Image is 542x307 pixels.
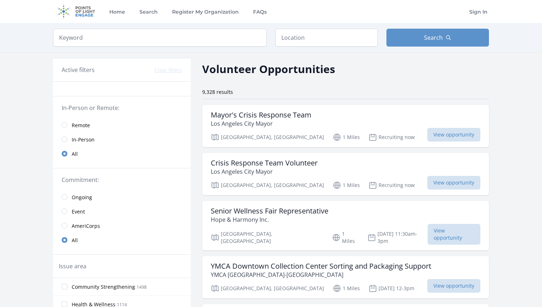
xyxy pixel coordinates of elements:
[428,224,480,245] span: View opportunity
[62,66,95,74] h3: Active filters
[53,233,191,247] a: All
[211,159,318,167] h3: Crisis Response Team Volunteer
[369,284,414,293] p: [DATE] 12-3pm
[53,190,191,204] a: Ongoing
[211,262,431,270] h3: YMCA Downtown Collection Center Sorting and Packaging Support
[53,118,191,132] a: Remote
[53,147,191,161] a: All
[154,67,182,74] button: Clear filters
[53,204,191,219] a: Event
[211,181,324,190] p: [GEOGRAPHIC_DATA], [GEOGRAPHIC_DATA]
[72,237,78,244] span: All
[275,29,378,47] input: Location
[333,284,360,293] p: 1 Miles
[59,262,86,270] legend: Issue area
[202,153,489,195] a: Crisis Response Team Volunteer Los Angeles City Mayor [GEOGRAPHIC_DATA], [GEOGRAPHIC_DATA] 1 Mile...
[202,256,489,298] a: YMCA Downtown Collection Center Sorting and Packaging Support YMCA [GEOGRAPHIC_DATA]-[GEOGRAPHIC_...
[333,181,360,190] p: 1 Miles
[427,128,480,141] span: View opportunity
[211,133,324,141] p: [GEOGRAPHIC_DATA], [GEOGRAPHIC_DATA]
[427,279,480,293] span: View opportunity
[72,194,92,201] span: Ongoing
[424,33,443,42] span: Search
[53,132,191,147] a: In-Person
[427,176,480,190] span: View opportunity
[202,88,233,95] span: 9,328 results
[53,219,191,233] a: AmeriCorps
[137,284,147,290] span: 1498
[211,111,312,119] h3: Mayor's Crisis Response Team
[202,61,335,77] h2: Volunteer Opportunities
[211,270,431,279] p: YMCA [GEOGRAPHIC_DATA]-[GEOGRAPHIC_DATA]
[62,104,182,112] legend: In-Person or Remote:
[62,284,67,289] input: Community Strengthening 1498
[202,201,489,250] a: Senior Wellness Fair Representative Hope & Harmony Inc. [GEOGRAPHIC_DATA], [GEOGRAPHIC_DATA] 1 Mi...
[211,167,318,176] p: Los Angeles City Mayor
[72,208,85,215] span: Event
[333,133,360,141] p: 1 Miles
[367,230,428,245] p: [DATE] 11:30am-3pm
[53,29,267,47] input: Keyword
[202,105,489,147] a: Mayor's Crisis Response Team Los Angeles City Mayor [GEOGRAPHIC_DATA], [GEOGRAPHIC_DATA] 1 Miles ...
[211,119,312,128] p: Los Angeles City Mayor
[211,230,323,245] p: [GEOGRAPHIC_DATA], [GEOGRAPHIC_DATA]
[72,122,90,129] span: Remote
[62,301,67,307] input: Health & Wellness 1114
[72,136,95,143] span: In-Person
[369,133,415,141] p: Recruiting now
[332,230,359,245] p: 1 Miles
[72,222,100,230] span: AmeriCorps
[211,207,328,215] h3: Senior Wellness Fair Representative
[211,284,324,293] p: [GEOGRAPHIC_DATA], [GEOGRAPHIC_DATA]
[211,215,328,224] p: Hope & Harmony Inc.
[386,29,489,47] button: Search
[72,150,78,158] span: All
[369,181,415,190] p: Recruiting now
[62,176,182,184] legend: Commitment:
[72,283,135,291] span: Community Strengthening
